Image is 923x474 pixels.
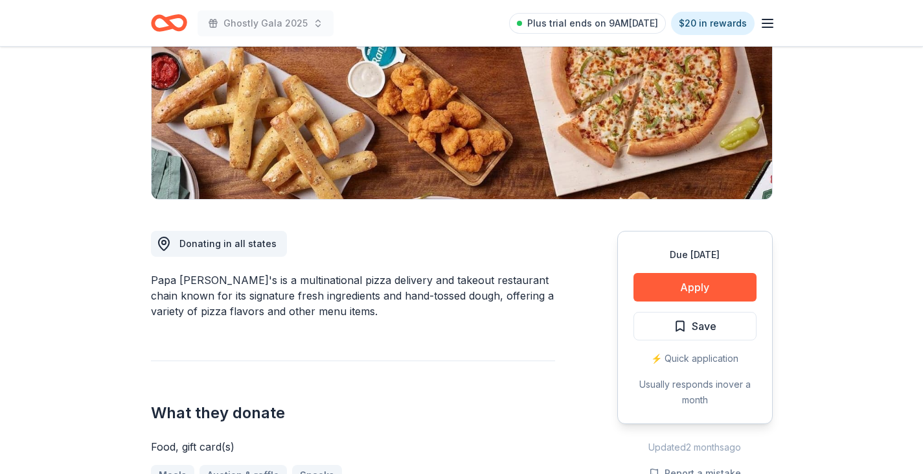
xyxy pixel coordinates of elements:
[633,273,757,302] button: Apply
[633,351,757,366] div: ⚡️ Quick application
[151,403,555,423] h2: What they donate
[223,16,308,31] span: Ghostly Gala 2025
[633,377,757,408] div: Usually responds in over a month
[633,247,757,263] div: Due [DATE]
[179,238,277,249] span: Donating in all states
[509,13,666,34] a: Plus trial ends on 9AM[DATE]
[671,12,755,35] a: $20 in rewards
[151,439,555,455] div: Food, gift card(s)
[692,318,716,335] span: Save
[527,16,658,31] span: Plus trial ends on 9AM[DATE]
[633,312,757,340] button: Save
[151,8,187,38] a: Home
[198,10,334,36] button: Ghostly Gala 2025
[617,440,773,455] div: Updated 2 months ago
[151,272,555,319] div: Papa [PERSON_NAME]'s is a multinational pizza delivery and takeout restaurant chain known for its...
